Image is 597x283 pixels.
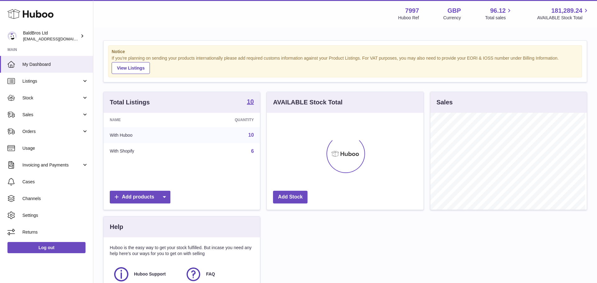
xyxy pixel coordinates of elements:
a: 10 [248,132,254,138]
a: Add products [110,191,170,203]
span: Returns [22,229,88,235]
img: internalAdmin-7997@internal.huboo.com [7,31,17,41]
span: 181,289.24 [551,7,582,15]
a: 96.12 Total sales [485,7,513,21]
a: Huboo Support [113,266,179,283]
strong: Notice [112,49,579,55]
th: Name [104,113,188,127]
a: 181,289.24 AVAILABLE Stock Total [537,7,590,21]
span: Huboo Support [134,271,166,277]
h3: Sales [437,98,453,107]
span: Total sales [485,15,513,21]
strong: 10 [247,98,254,105]
span: Stock [22,95,82,101]
span: Invoicing and Payments [22,162,82,168]
span: [EMAIL_ADDRESS][DOMAIN_NAME] [23,36,91,41]
div: Currency [443,15,461,21]
span: FAQ [206,271,215,277]
a: Log out [7,242,86,253]
span: 96.12 [490,7,506,15]
td: With Shopify [104,143,188,159]
strong: 7997 [405,7,419,15]
span: Listings [22,78,82,84]
span: My Dashboard [22,62,88,67]
div: Huboo Ref [398,15,419,21]
a: View Listings [112,62,150,74]
th: Quantity [188,113,260,127]
span: Sales [22,112,82,118]
a: Add Stock [273,191,308,203]
span: Channels [22,196,88,202]
span: Usage [22,145,88,151]
div: BaldBros Ltd [23,30,79,42]
h3: Total Listings [110,98,150,107]
p: Huboo is the easy way to get your stock fulfilled. But incase you need any help here's our ways f... [110,245,254,257]
td: With Huboo [104,127,188,143]
strong: GBP [447,7,461,15]
div: If you're planning on sending your products internationally please add required customs informati... [112,55,579,74]
span: AVAILABLE Stock Total [537,15,590,21]
span: Orders [22,129,82,135]
span: Cases [22,179,88,185]
span: Settings [22,212,88,218]
a: 6 [251,148,254,154]
a: 10 [247,98,254,106]
h3: Help [110,223,123,231]
h3: AVAILABLE Stock Total [273,98,342,107]
a: FAQ [185,266,251,283]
